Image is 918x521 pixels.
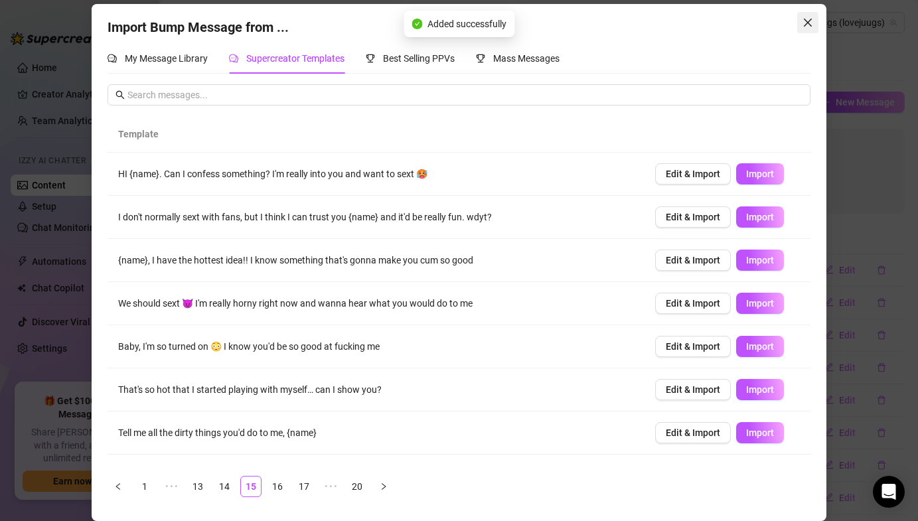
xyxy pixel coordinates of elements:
span: Import [746,427,774,438]
span: comment [108,54,117,63]
td: That's so hot that I started playing with myself… can I show you? [108,368,644,411]
span: My Message Library [125,53,208,64]
button: Import [736,293,784,314]
button: left [108,476,129,497]
li: Next Page [373,476,394,497]
button: Edit & Import [655,250,731,271]
span: Import [746,298,774,309]
li: 17 [293,476,315,497]
a: 16 [268,477,287,496]
span: Edit & Import [666,384,720,395]
span: close [803,17,813,28]
span: Import Bump Message from ... [108,19,289,35]
a: 15 [241,477,261,496]
a: 17 [294,477,314,496]
a: 13 [188,477,208,496]
span: search [115,90,125,100]
span: Import [746,169,774,179]
td: Baby, I'm so turned on 😳 I know you'd be so good at fucking me [108,325,644,368]
button: Import [736,379,784,400]
td: I wish you were here to feel my pussy 🥵 [108,455,644,498]
button: Edit & Import [655,163,731,185]
td: HI {name}. Can I confess something? I'm really into you and want to sext 🥵 [108,153,644,196]
li: 20 [346,476,368,497]
li: 14 [214,476,235,497]
li: 13 [187,476,208,497]
span: check-circle [412,19,422,29]
span: ••• [320,476,341,497]
li: 15 [240,476,262,497]
span: Edit & Import [666,341,720,352]
button: Edit & Import [655,336,731,357]
th: Template [108,116,644,153]
span: right [380,483,388,490]
span: comment [229,54,238,63]
span: Edit & Import [666,169,720,179]
span: Edit & Import [666,255,720,265]
div: Open Intercom Messenger [873,476,905,508]
span: Import [746,255,774,265]
span: Best Selling PPVs [383,53,455,64]
button: Edit & Import [655,206,731,228]
a: 20 [347,477,367,496]
button: Import [736,336,784,357]
a: 14 [214,477,234,496]
button: Import [736,206,784,228]
li: Previous Page [108,476,129,497]
span: Mass Messages [493,53,560,64]
button: Import [736,163,784,185]
span: ••• [161,476,182,497]
a: 1 [135,477,155,496]
button: Edit & Import [655,379,731,400]
button: Import [736,422,784,443]
li: 1 [134,476,155,497]
span: Edit & Import [666,427,720,438]
td: Tell me all the dirty things you'd do to me, {name} [108,411,644,455]
td: {name}, I have the hottest idea!! I know something that's gonna make you cum so good [108,239,644,282]
span: Edit & Import [666,212,720,222]
span: trophy [366,54,375,63]
li: 16 [267,476,288,497]
button: Edit & Import [655,422,731,443]
button: right [373,476,394,497]
input: Search messages... [127,88,802,102]
td: We should sext 😈 I'm really horny right now and wanna hear what you would do to me [108,282,644,325]
li: Previous 5 Pages [161,476,182,497]
button: Import [736,250,784,271]
span: Supercreator Templates [246,53,344,64]
span: trophy [476,54,485,63]
button: Close [797,12,818,33]
span: Import [746,341,774,352]
span: Import [746,384,774,395]
span: Edit & Import [666,298,720,309]
button: Edit & Import [655,293,731,314]
span: Added successfully [427,17,506,31]
td: I don't normally sext with fans, but I think I can trust you {name} and it'd be really fun. wdyt? [108,196,644,239]
span: left [114,483,122,490]
span: Close [797,17,818,28]
li: Next 5 Pages [320,476,341,497]
span: Import [746,212,774,222]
